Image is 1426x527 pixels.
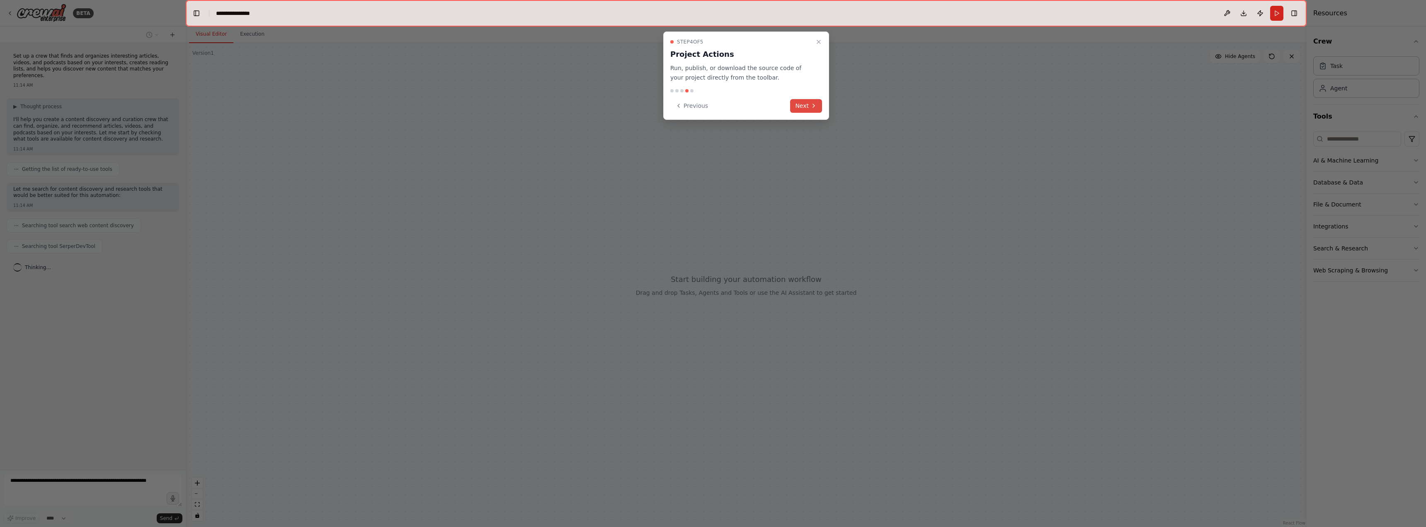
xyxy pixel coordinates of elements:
span: Step 4 of 5 [677,39,703,45]
button: Hide left sidebar [191,7,202,19]
button: Next [790,99,822,113]
p: Run, publish, or download the source code of your project directly from the toolbar. [670,63,812,83]
button: Previous [670,99,713,113]
button: Close walkthrough [814,37,824,47]
h3: Project Actions [670,49,812,60]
